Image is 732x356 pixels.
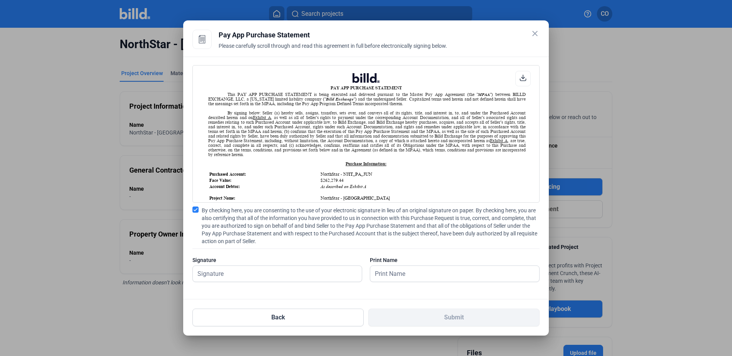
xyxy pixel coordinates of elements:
[209,202,319,207] td: Project Address:
[219,42,540,59] div: Please carefully scroll through and read this agreement in full before electronically signing below.
[321,202,366,207] i: As described on Exhibit A
[490,138,508,143] u: Exhibit A
[326,97,354,101] i: Billd Exchange
[331,86,402,90] b: PAY APP PURCHASE STATEMENT
[253,115,271,120] u: Exhibit A
[208,92,526,106] div: This PAY APP PURCHASE STATEMENT is being executed and delivered pursuant to the Master Pay App Ag...
[208,111,526,157] div: By signing below: Seller (a) hereby sells, assigns, transfers, sets over, and conveys all of its ...
[209,178,319,183] td: Face Value:
[478,92,490,97] i: MPAA
[209,195,319,201] td: Project Name:
[320,178,525,183] td: $262,279.44
[192,256,362,264] div: Signature
[219,30,540,40] div: Pay App Purchase Statement
[370,256,540,264] div: Print Name
[209,171,319,177] td: Purchased Account:
[368,309,540,326] button: Submit
[192,309,364,326] button: Back
[209,184,319,189] td: Account Debtor:
[346,161,386,166] u: Purchase Information:
[370,266,531,282] input: Print Name
[320,195,525,201] td: NorthStar - [GEOGRAPHIC_DATA]
[321,184,366,189] i: As described on Exhibit A
[530,29,540,38] mat-icon: close
[193,266,353,282] input: Signature
[320,171,525,177] td: NorthStar - NJIT_PA_JUN
[202,207,540,245] span: By checking here, you are consenting to the use of your electronic signature in lieu of an origin...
